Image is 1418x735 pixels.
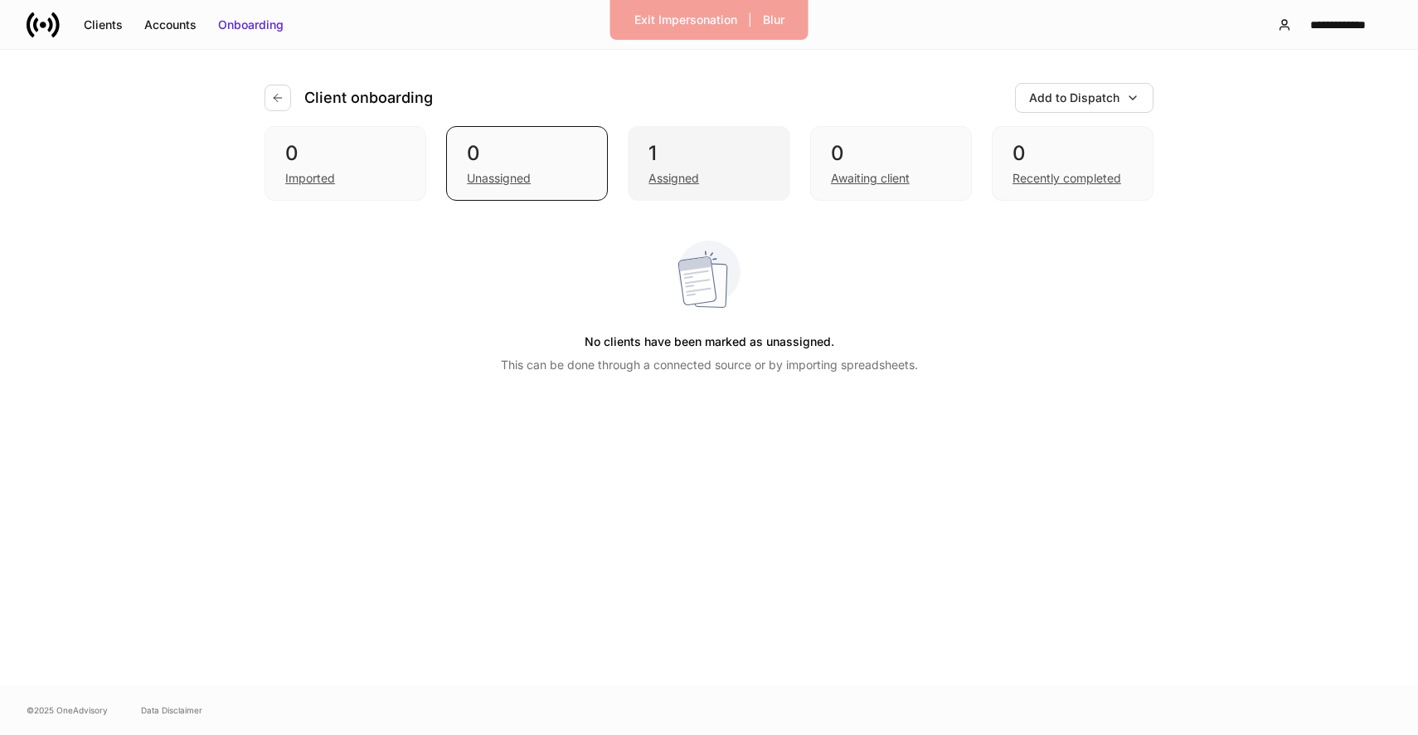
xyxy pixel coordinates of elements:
[1013,170,1121,187] div: Recently completed
[752,7,795,33] button: Blur
[763,12,784,28] div: Blur
[1029,90,1119,106] div: Add to Dispatch
[634,12,737,28] div: Exit Impersonation
[285,140,405,167] div: 0
[501,357,918,373] p: This can be done through a connected source or by importing spreadsheets.
[73,12,134,38] button: Clients
[265,126,426,201] div: 0Imported
[84,17,123,33] div: Clients
[648,140,769,167] div: 1
[304,88,433,108] h4: Client onboarding
[1013,140,1133,167] div: 0
[585,327,834,357] h5: No clients have been marked as unassigned.
[134,12,207,38] button: Accounts
[648,170,699,187] div: Assigned
[810,126,972,201] div: 0Awaiting client
[624,7,748,33] button: Exit Impersonation
[144,17,197,33] div: Accounts
[831,140,951,167] div: 0
[218,17,284,33] div: Onboarding
[27,703,108,717] span: © 2025 OneAdvisory
[467,170,531,187] div: Unassigned
[285,170,335,187] div: Imported
[467,140,587,167] div: 0
[831,170,910,187] div: Awaiting client
[141,703,202,717] a: Data Disclaimer
[207,12,294,38] button: Onboarding
[446,126,608,201] div: 0Unassigned
[992,126,1153,201] div: 0Recently completed
[1015,83,1153,113] button: Add to Dispatch
[628,126,789,201] div: 1Assigned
